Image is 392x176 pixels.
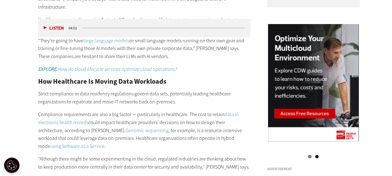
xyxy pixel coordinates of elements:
a: 2 [315,155,319,158]
p: Healthcare organizations using “private AI” applications are likely , says [PERSON_NAME], researc... [38,16,251,31]
a: using Software as a Service [50,143,104,149]
button: Listen [44,26,64,30]
p: Strict compliance or data residency regulations govern data sets, potentially leading healthcare ... [38,90,251,106]
em: How do cloud lifecycle services optimize cloud operations? [38,66,177,72]
a: Genomic sequencing [126,127,169,134]
div: Cookie Settings [4,157,20,173]
a: large language models [83,37,130,44]
strong: EXPLORE: [38,66,58,72]
img: multicloud management right rail [268,24,359,142]
a: EXPLORE:How do cloud lifecycle services optimize cloud operations? [38,66,177,72]
p: “They’re going to have or small language models running on their own gear and training or fine-tu... [38,37,251,61]
div: media player [38,19,251,37]
h3: Advertisement [267,167,360,171]
a: turning to on-premises infrastructure [170,16,244,23]
p: Compliance requirements are also a big factor — particularly in healthcare. The cost to retain co... [38,111,251,150]
a: 1 [308,155,311,158]
h2: How Healthcare Is Moving Data Workloads [38,78,251,85]
p: “Although there might be some experimenting in the cloud, regulated industries are thinking about... [38,155,251,171]
div: duration [68,25,81,31]
button: Open Preferences [4,157,20,173]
